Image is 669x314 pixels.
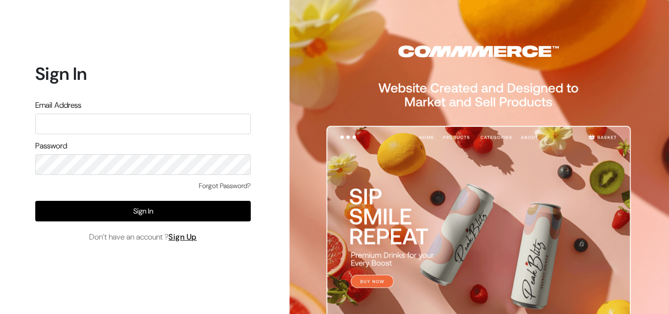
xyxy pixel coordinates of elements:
span: Don’t have an account ? [89,231,197,243]
label: Password [35,140,67,152]
button: Sign In [35,201,251,221]
h1: Sign In [35,63,251,84]
a: Sign Up [168,232,197,242]
label: Email Address [35,99,81,111]
a: Forgot Password? [199,181,251,191]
